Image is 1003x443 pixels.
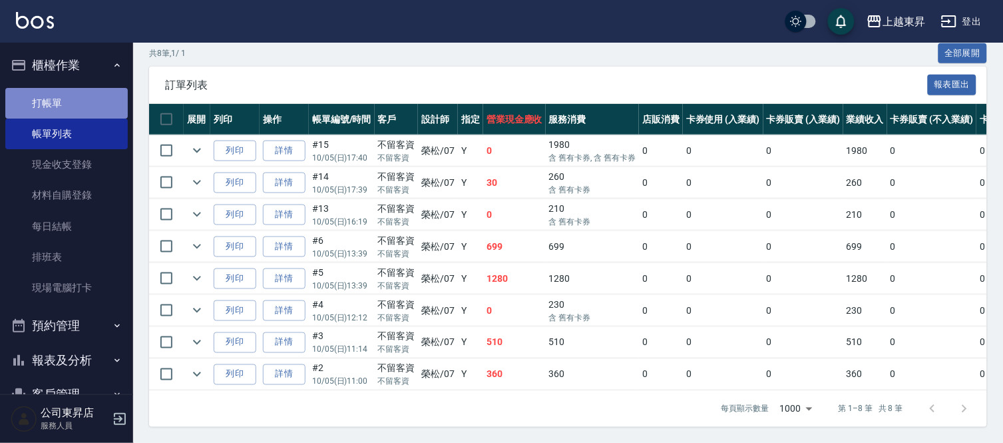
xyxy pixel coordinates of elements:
[763,167,844,199] td: 0
[187,173,207,193] button: expand row
[149,47,186,59] p: 共 8 筆, 1 / 1
[187,300,207,320] button: expand row
[483,263,546,294] td: 1280
[378,330,415,344] div: 不留客資
[458,295,483,326] td: Y
[683,199,763,230] td: 0
[546,167,639,199] td: 260
[839,403,903,415] p: 第 1–8 筆 共 8 筆
[187,364,207,384] button: expand row
[187,141,207,161] button: expand row
[214,236,256,257] button: 列印
[483,199,546,230] td: 0
[41,420,108,432] p: 服務人員
[928,75,977,95] button: 報表匯出
[763,231,844,262] td: 0
[5,308,128,343] button: 預約管理
[639,263,683,294] td: 0
[263,236,305,257] a: 詳情
[378,362,415,376] div: 不留客資
[263,205,305,225] a: 詳情
[263,141,305,161] a: 詳情
[483,167,546,199] td: 30
[458,231,483,262] td: Y
[887,263,976,294] td: 0
[214,364,256,385] button: 列印
[378,170,415,184] div: 不留客資
[378,298,415,312] div: 不留客資
[938,43,988,64] button: 全部展開
[312,280,371,292] p: 10/05 (日) 13:39
[883,13,925,30] div: 上越東昇
[214,205,256,225] button: 列印
[546,199,639,230] td: 210
[639,295,683,326] td: 0
[312,152,371,164] p: 10/05 (日) 17:40
[546,263,639,294] td: 1280
[546,135,639,167] td: 1980
[483,135,546,167] td: 0
[721,403,769,415] p: 每頁顯示數量
[639,359,683,390] td: 0
[184,104,210,135] th: 展開
[639,327,683,358] td: 0
[683,104,763,135] th: 卡券使用 (入業績)
[16,12,54,29] img: Logo
[263,364,305,385] a: 詳情
[378,184,415,196] p: 不留客資
[639,135,683,167] td: 0
[887,135,976,167] td: 0
[458,327,483,358] td: Y
[887,359,976,390] td: 0
[5,48,128,83] button: 櫃檯作業
[887,231,976,262] td: 0
[263,268,305,289] a: 詳情
[5,242,128,272] a: 排班表
[843,295,887,326] td: 230
[378,248,415,260] p: 不留客資
[549,216,636,228] p: 含 舊有卡券
[378,234,415,248] div: 不留客資
[263,173,305,193] a: 詳情
[312,376,371,388] p: 10/05 (日) 11:00
[483,295,546,326] td: 0
[843,231,887,262] td: 699
[843,327,887,358] td: 510
[549,152,636,164] p: 含 舊有卡券, 含 舊有卡券
[683,135,763,167] td: 0
[418,359,458,390] td: 榮松 /07
[378,344,415,356] p: 不留客資
[312,344,371,356] p: 10/05 (日) 11:14
[458,167,483,199] td: Y
[5,211,128,242] a: 每日結帳
[210,104,260,135] th: 列印
[887,104,976,135] th: 卡券販賣 (不入業績)
[378,280,415,292] p: 不留客資
[378,376,415,388] p: 不留客資
[683,295,763,326] td: 0
[418,135,458,167] td: 榮松 /07
[5,180,128,211] a: 材料自購登錄
[763,263,844,294] td: 0
[312,248,371,260] p: 10/05 (日) 13:39
[187,205,207,224] button: expand row
[887,167,976,199] td: 0
[214,141,256,161] button: 列印
[5,88,128,119] a: 打帳單
[309,263,375,294] td: #5
[843,167,887,199] td: 260
[418,295,458,326] td: 榮松 /07
[887,295,976,326] td: 0
[763,359,844,390] td: 0
[639,231,683,262] td: 0
[683,231,763,262] td: 0
[309,231,375,262] td: #6
[214,332,256,353] button: 列印
[546,295,639,326] td: 230
[546,359,639,390] td: 360
[549,312,636,324] p: 含 舊有卡券
[546,104,639,135] th: 服務消費
[312,312,371,324] p: 10/05 (日) 12:12
[418,104,458,135] th: 設計師
[309,135,375,167] td: #15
